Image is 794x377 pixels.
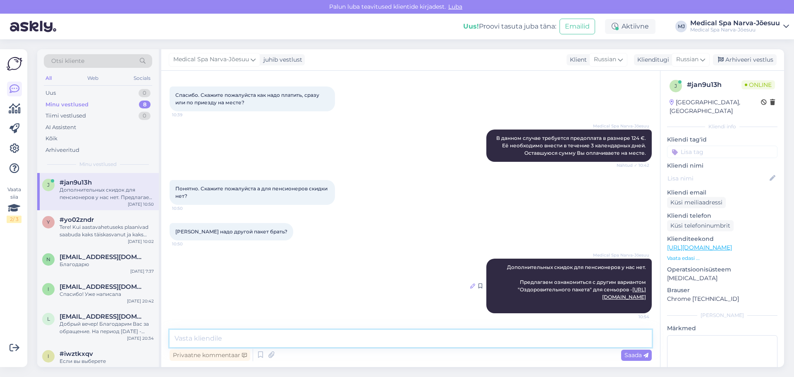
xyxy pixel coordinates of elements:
b: Uus! [463,22,479,30]
div: Kõik [45,134,57,143]
div: Спасибо! Уже написала [60,291,154,298]
span: Online [741,80,775,89]
span: 10:50 [172,205,203,211]
div: Vaata siia [7,186,22,223]
p: Brauser [667,286,777,295]
img: Askly Logo [7,56,22,72]
span: 10:39 [172,112,203,118]
span: [PERSON_NAME] надо другой пакет брать? [175,228,287,235]
span: Russian [594,55,616,64]
div: [DATE] 20:42 [127,298,154,304]
div: Minu vestlused [45,101,88,109]
button: Emailid [560,19,595,34]
p: [MEDICAL_DATA] [667,274,777,283]
div: Arhiveeri vestlus [713,54,777,65]
a: Medical Spa Narva-JõesuuMedical Spa Narva-Jõesuu [690,20,789,33]
div: juhib vestlust [260,55,302,64]
span: 10:54 [618,314,649,320]
div: Privaatne kommentaar [170,350,250,361]
div: 0 [139,89,151,97]
input: Lisa nimi [667,174,768,183]
div: Küsi meiliaadressi [667,197,726,208]
span: Дополнительных скидок для пенсионеров у нас нет. Предлагаем ознакомиться с другим вариантом "Оздо... [507,264,647,300]
span: #jan9u13h [60,179,92,186]
span: inglenookolga@gmail.com [60,283,146,291]
div: Tere! Kui aastavahetuseks plaanivad saabuda kaks täiskasvanut ja kaks last, on kogumaksumus 1078 €. [60,223,154,238]
p: Operatsioonisüsteem [667,265,777,274]
span: j [47,182,50,188]
a: [URL][DOMAIN_NAME] [667,244,732,251]
div: Добрый вечер! Благодарим Вас за обращение. На период [DATE] - [DATE] стоимость пакета "Скажи здор... [60,320,154,335]
div: Tiimi vestlused [45,112,86,120]
span: l [47,316,50,322]
span: Russian [676,55,698,64]
div: Proovi tasuta juba täna: [463,22,556,31]
div: Aktiivne [605,19,655,34]
span: Спасибо. Скажите пожалуйста как надо платить, сразу или по приезду на месте? [175,92,320,106]
span: Nähtud ✓ 10:42 [617,162,649,168]
div: Klient [567,55,587,64]
p: Kliendi telefon [667,211,777,220]
span: Medical Spa Narva-Jõesuu [593,123,649,129]
span: j [674,83,677,89]
span: Luba [446,3,465,10]
div: AI Assistent [45,123,76,132]
div: 0 [139,112,151,120]
div: Socials [132,73,152,84]
div: [PERSON_NAME] [667,312,777,319]
p: Kliendi email [667,188,777,197]
div: Дополнительных скидок для пенсионеров у нас нет. Предлагаем ознакомиться с другим вариантом "Оздо... [60,186,154,201]
div: Uus [45,89,56,97]
p: Kliendi nimi [667,161,777,170]
div: [DATE] 7:37 [130,268,154,274]
p: Kliendi tag'id [667,135,777,144]
div: Web [86,73,100,84]
div: Arhiveeritud [45,146,79,154]
p: Chrome [TECHNICAL_ID] [667,295,777,303]
span: i [48,353,49,359]
p: Märkmed [667,324,777,333]
div: 8 [139,101,151,109]
span: Medical Spa Narva-Jõesuu [173,55,249,64]
div: MJ [675,21,687,32]
span: natzen70@list.ru [60,253,146,261]
div: Kliendi info [667,123,777,130]
div: All [44,73,53,84]
div: Medical Spa Narva-Jõesuu [690,26,780,33]
span: y [47,219,50,225]
span: i [48,286,49,292]
div: [DATE] 10:50 [128,201,154,207]
span: Otsi kliente [51,57,84,65]
div: [DATE] 10:02 [128,238,154,245]
div: [DATE] 20:34 [127,335,154,341]
input: Lisa tag [667,146,777,158]
span: lydmilla@gmail.com [60,313,146,320]
div: [GEOGRAPHIC_DATA], [GEOGRAPHIC_DATA] [670,98,761,115]
div: # jan9u13h [687,80,741,90]
span: n [46,256,50,262]
div: 2 / 3 [7,216,22,223]
div: Благодарю [60,261,154,268]
div: Küsi telefoninumbrit [667,220,734,231]
span: #yo02zndr [60,216,94,223]
p: Klienditeekond [667,235,777,243]
span: 10:50 [172,241,203,247]
div: Klienditugi [634,55,669,64]
p: Vaata edasi ... [667,255,777,262]
span: Minu vestlused [79,161,117,168]
div: Medical Spa Narva-Jõesuu [690,20,780,26]
span: Medical Spa Narva-Jõesuu [593,252,649,258]
span: В данном случае требуется предоплата в размере 124 €. Её необходимо внести в течение 3 календарны... [496,135,647,156]
div: Если вы выберете оздоровительную программу, к сожалению, мы не можем компенсировать те процедуры,... [60,358,154,372]
span: #iwztkxqv [60,350,93,358]
span: Saada [624,351,648,359]
span: Понятно. Скажите пожалуйста а для пенсионеров скидки нет? [175,185,329,199]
